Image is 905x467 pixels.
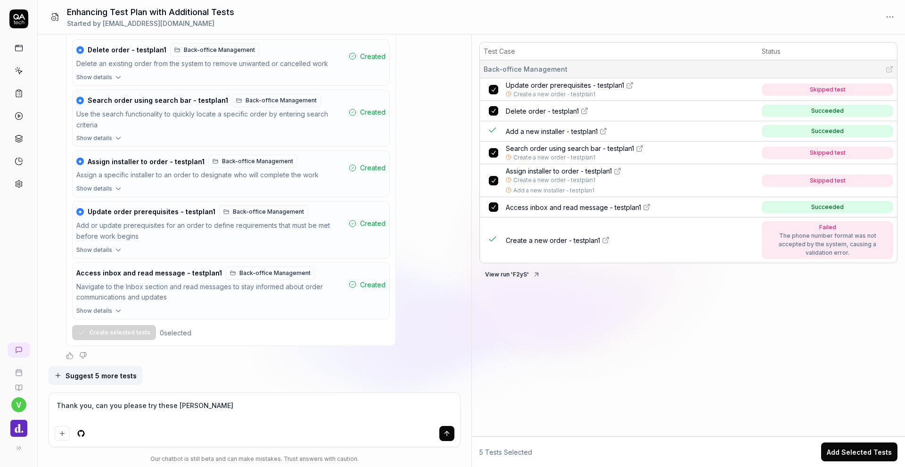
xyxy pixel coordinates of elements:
[484,64,568,74] span: Back-office Management
[811,203,844,211] div: Succeeded
[506,166,612,176] span: Assign installer to order - testplan1
[72,325,156,340] button: Create selected tests
[76,58,345,69] div: Delete an existing order from the system to remove unwanted or cancelled work
[506,143,756,153] a: Search order using search bar - testplan1
[11,397,26,412] button: v
[76,158,84,165] div: ★
[506,80,624,90] span: Update order prerequisites - testplan1
[8,342,30,358] a: New conversation
[208,155,297,168] a: Back-office Management
[160,328,191,338] div: 0 selected
[76,282,345,303] div: Navigate to the Inbox section and read messages to stay informed about order communications and u...
[506,202,641,212] span: Access inbox and read message - testplan1
[758,42,897,60] th: Status
[76,220,345,242] div: Add or update prerequisites for an order to define requirements that must be met before work begins
[360,51,386,61] span: Created
[232,94,321,107] a: Back-office Management
[506,106,579,116] span: Delete order - testplan1
[79,352,87,359] button: Negative feedback
[226,267,315,280] a: Back-office Management
[10,420,27,437] img: Done Logo
[479,267,546,282] button: View run 'F2yS'
[222,157,293,166] span: Back-office Management
[479,269,546,278] a: View run 'F2yS'
[184,46,255,54] span: Back-office Management
[513,186,594,195] a: Add a new installer - testplan1
[76,73,112,82] span: Show details
[506,235,600,245] span: Create a new order - testplan1
[506,80,756,90] a: Update order prerequisites - testplan1
[811,127,844,135] div: Succeeded
[479,447,532,457] span: 5 Tests Selected
[88,46,166,54] span: Delete order - testplan1
[506,235,756,245] a: Create a new order - testplan1
[810,149,846,157] div: Skipped test
[66,352,74,359] button: Positive feedback
[506,166,756,176] a: Assign installer to order - testplan1
[73,307,389,319] button: Show details
[73,134,389,146] button: Show details
[76,269,222,277] span: Access inbox and read message - testplan1
[513,176,595,184] a: Create a new order - testplan1
[480,42,758,60] th: Test Case
[67,18,234,28] div: Started by
[67,6,234,18] h1: Enhancing Test Plan with Additional Tests
[360,218,386,228] span: Created
[506,202,756,212] a: Access inbox and read message - testplan1
[73,40,389,73] button: ★Delete order - testplan1Back-office ManagementDelete an existing order from the system to remove...
[4,361,33,376] a: Book a call with us
[76,170,345,181] div: Assign a specific installer to an order to designate who will complete the work
[810,176,846,185] div: Skipped test
[513,153,595,162] a: Create a new order - testplan1
[771,232,884,257] div: The phone number format was not accepted by the system, causing a validation error.
[103,19,214,27] span: [EMAIL_ADDRESS][DOMAIN_NAME]
[73,263,389,307] button: Access inbox and read message - testplan1Back-office ManagementNavigate to the Inbox section and ...
[506,143,634,153] span: Search order using search bar - testplan1
[239,269,311,277] span: Back-office Management
[4,376,33,392] a: Documentation
[360,107,386,117] span: Created
[233,208,304,216] span: Back-office Management
[76,46,84,54] div: ★
[73,246,389,258] button: Show details
[506,126,756,136] a: Add a new installer - testplan1
[73,151,389,184] button: ★Assign installer to order - testplan1Back-office ManagementAssign a specific installer to an ord...
[76,109,345,131] div: Use the search functionality to quickly locate a specific order by entering search criteria
[76,97,84,104] div: ★
[55,399,454,422] textarea: Thank you, can you please try these te
[76,184,112,193] span: Show details
[66,371,137,381] span: Suggest 5 more tests
[76,307,112,315] span: Show details
[360,280,386,290] span: Created
[73,201,389,246] button: ★Update order prerequisites - testplan1Back-office ManagementAdd or update prerequisites for an o...
[88,208,215,216] span: Update order prerequisites - testplan1
[506,106,756,116] a: Delete order - testplan1
[811,107,844,115] div: Succeeded
[506,126,598,136] span: Add a new installer - testplan1
[49,366,142,385] button: Suggest 5 more tests
[4,412,33,439] button: Done Logo
[88,158,205,166] span: Assign installer to order - testplan1
[170,43,259,57] a: Back-office Management
[513,90,595,99] a: Create a new order - testplan1
[76,208,84,216] div: ★
[771,223,884,232] div: Failed
[73,90,389,134] button: ★Search order using search bar - testplan1Back-office ManagementUse the search functionality to q...
[360,163,386,173] span: Created
[73,184,389,197] button: Show details
[73,73,389,85] button: Show details
[219,205,308,218] a: Back-office Management
[76,134,112,142] span: Show details
[246,96,317,105] span: Back-office Management
[55,426,70,441] button: Add attachment
[821,442,897,461] button: Add Selected Tests
[810,85,846,94] div: Skipped test
[88,96,228,105] span: Search order using search bar - testplan1
[49,455,461,463] div: Our chatbot is still beta and can make mistakes. Trust answers with caution.
[76,246,112,254] span: Show details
